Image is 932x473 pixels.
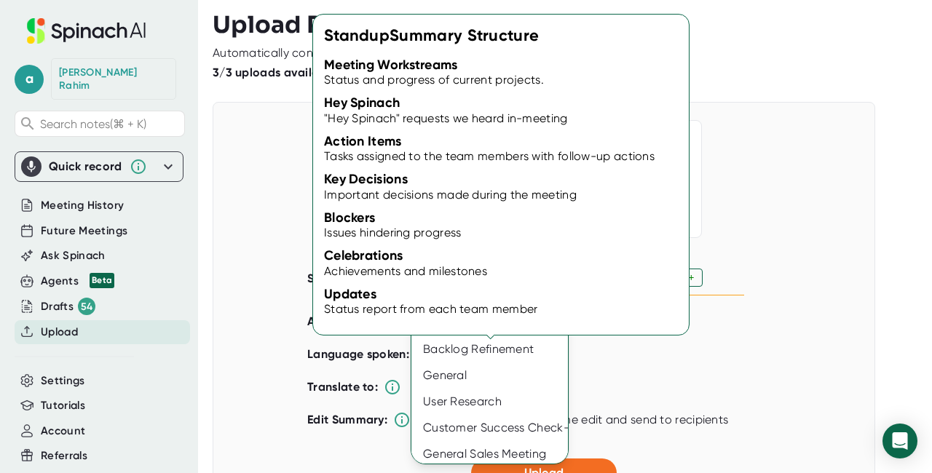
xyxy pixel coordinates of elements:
[411,362,577,389] div: General
[411,258,577,284] div: Standup
[882,424,917,458] div: Open Intercom Messenger
[411,389,577,415] div: User Research
[411,284,577,310] div: Retrospective
[411,310,577,336] div: Planning
[411,336,577,362] div: Backlog Refinement
[411,231,577,258] div: Create custom template
[411,441,577,467] div: General Sales Meeting
[411,415,577,441] div: Customer Success Check-In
